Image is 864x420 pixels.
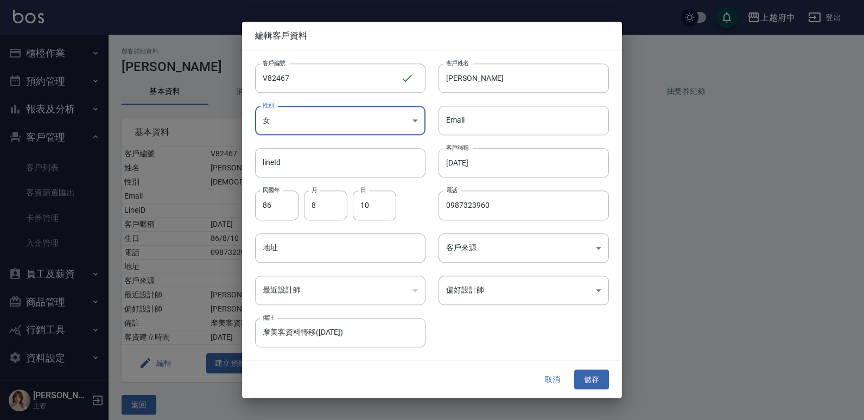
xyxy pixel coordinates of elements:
[446,186,458,194] label: 電話
[263,313,274,321] label: 備註
[360,186,366,194] label: 日
[263,186,279,194] label: 民國年
[263,59,285,67] label: 客戶編號
[446,144,469,152] label: 客戶暱稱
[312,186,317,194] label: 月
[263,101,274,109] label: 性別
[446,59,469,67] label: 客戶姓名
[535,370,570,390] button: 取消
[255,106,425,135] div: 女
[255,30,609,41] span: 編輯客戶資料
[574,370,609,390] button: 儲存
